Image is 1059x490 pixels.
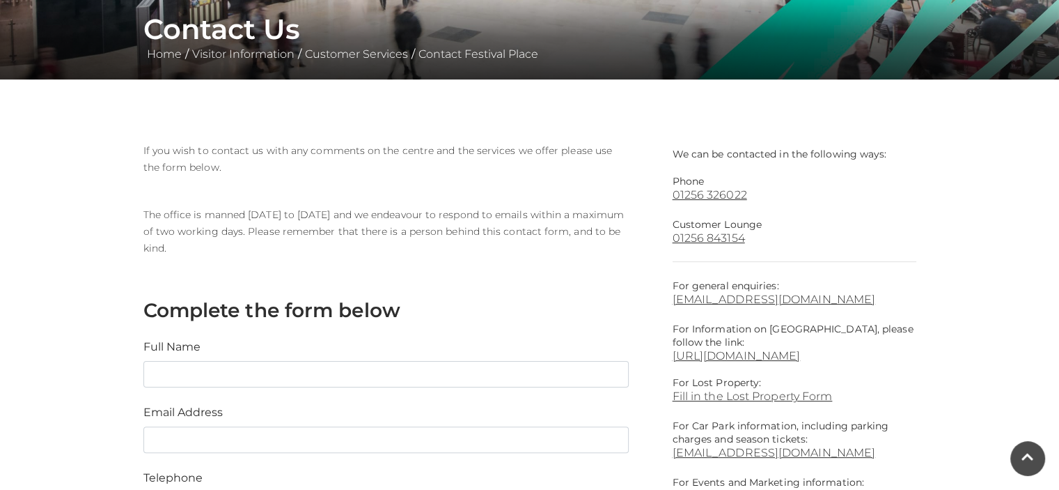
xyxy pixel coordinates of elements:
a: 01256 326022 [673,188,916,201]
h1: Contact Us [143,13,916,46]
label: Full Name [143,339,201,355]
a: Visitor Information [189,47,298,61]
p: For Car Park information, including parking charges and season tickets: [673,420,916,446]
p: For general enquiries: [673,280,916,306]
a: Customer Services [301,47,411,61]
a: [EMAIL_ADDRESS][DOMAIN_NAME] [673,446,916,459]
p: The office is manned [DATE] to [DATE] and we endeavour to respond to emails within a maximum of t... [143,206,629,257]
a: Home [143,47,185,61]
div: / / / [133,13,927,63]
p: Customer Lounge [673,218,916,231]
a: [EMAIL_ADDRESS][DOMAIN_NAME] [673,293,916,306]
a: Contact Festival Place [415,47,542,61]
label: Telephone [143,470,203,487]
label: Email Address [143,404,223,421]
p: Phone [673,175,916,188]
p: For Lost Property: [673,376,916,390]
h3: Complete the form below [143,298,629,322]
a: [URL][DOMAIN_NAME] [673,349,801,362]
p: For Information on [GEOGRAPHIC_DATA], please follow the link: [673,323,916,349]
a: 01256 843154 [673,231,916,245]
p: We can be contacted in the following ways: [673,142,916,161]
a: Fill in the Lost Property Form [673,390,916,403]
p: If you wish to contact us with any comments on the centre and the services we offer please use th... [143,142,629,176]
